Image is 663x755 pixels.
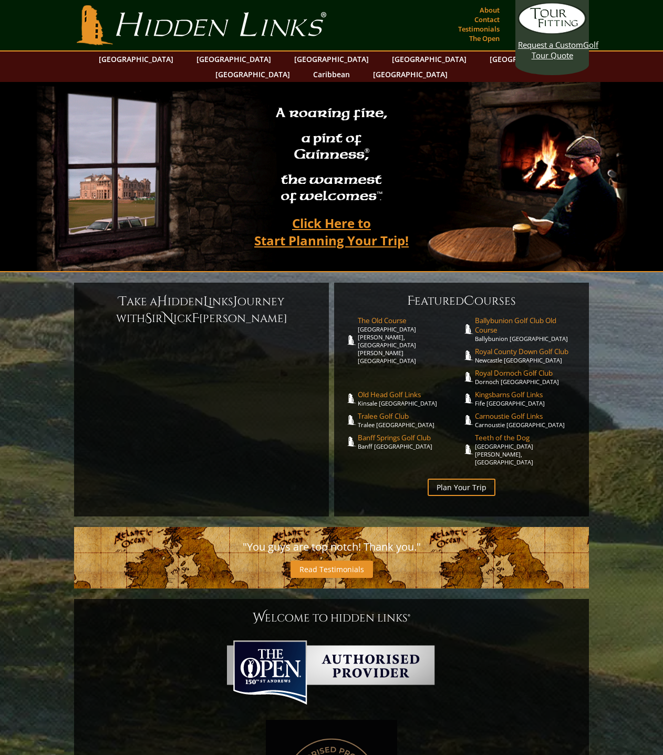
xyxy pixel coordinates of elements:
a: The Old Course[GEOGRAPHIC_DATA][PERSON_NAME], [GEOGRAPHIC_DATA][PERSON_NAME] [GEOGRAPHIC_DATA] [358,316,462,365]
a: Contact [472,12,502,27]
a: [GEOGRAPHIC_DATA] [368,67,453,82]
a: [GEOGRAPHIC_DATA] [94,51,179,67]
span: Kingsbarns Golf Links [475,390,579,399]
span: N [163,310,173,327]
a: Caribbean [308,67,355,82]
a: Plan Your Trip [428,479,495,496]
span: F [192,310,199,327]
span: Banff Springs Golf Club [358,433,462,442]
h6: ake a idden inks ourney with ir ick [PERSON_NAME] [85,293,318,327]
a: [GEOGRAPHIC_DATA] [484,51,569,67]
span: J [233,293,237,310]
span: Royal County Down Golf Club [475,347,579,356]
span: Carnoustie Golf Links [475,411,579,421]
a: Banff Springs Golf ClubBanff [GEOGRAPHIC_DATA] [358,433,462,450]
a: Royal County Down Golf ClubNewcastle [GEOGRAPHIC_DATA] [475,347,579,364]
a: [GEOGRAPHIC_DATA] [191,51,276,67]
h6: eatured ourses [345,293,578,309]
span: F [407,293,415,309]
a: [GEOGRAPHIC_DATA] [387,51,472,67]
a: Kingsbarns Golf LinksFife [GEOGRAPHIC_DATA] [475,390,579,407]
span: Ballybunion Golf Club Old Course [475,316,579,335]
h1: Welcome To Hidden Links® [85,609,578,626]
span: H [157,293,168,310]
span: Request a Custom [518,39,583,50]
a: Click Here toStart Planning Your Trip! [244,211,419,253]
span: T [119,293,127,310]
a: Teeth of the Dog[GEOGRAPHIC_DATA][PERSON_NAME], [GEOGRAPHIC_DATA] [475,433,579,466]
a: Testimonials [455,22,502,36]
a: [GEOGRAPHIC_DATA] [210,67,295,82]
a: Read Testimonials [291,561,373,578]
a: Tralee Golf ClubTralee [GEOGRAPHIC_DATA] [358,411,462,429]
span: Teeth of the Dog [475,433,579,442]
span: C [464,293,474,309]
a: Royal Dornoch Golf ClubDornoch [GEOGRAPHIC_DATA] [475,368,579,386]
span: Old Head Golf Links [358,390,462,399]
span: The Old Course [358,316,462,325]
span: S [145,310,152,327]
a: [GEOGRAPHIC_DATA] [289,51,374,67]
a: Old Head Golf LinksKinsale [GEOGRAPHIC_DATA] [358,390,462,407]
a: The Open [467,31,502,46]
span: Royal Dornoch Golf Club [475,368,579,378]
a: Request a CustomGolf Tour Quote [518,3,586,60]
a: About [477,3,502,17]
a: Carnoustie Golf LinksCarnoustie [GEOGRAPHIC_DATA] [475,411,579,429]
span: L [203,293,209,310]
span: Tralee Golf Club [358,411,462,421]
h2: A roaring fire, a pint of Guinness , the warmest of welcomes™. [269,100,394,211]
p: "You guys are top notch! Thank you." [85,537,578,556]
a: Ballybunion Golf Club Old CourseBallybunion [GEOGRAPHIC_DATA] [475,316,579,343]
